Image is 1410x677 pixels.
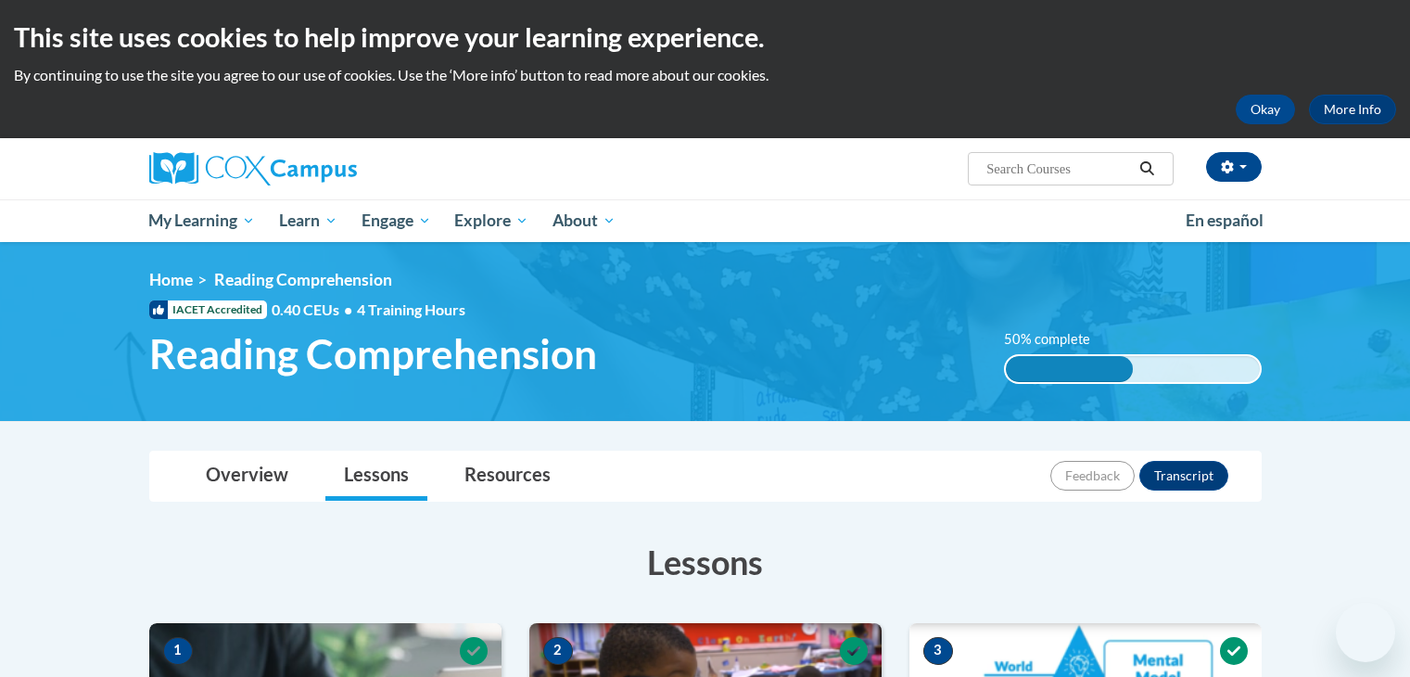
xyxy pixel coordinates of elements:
span: 3 [923,637,953,665]
span: En español [1186,211,1264,230]
a: My Learning [137,199,268,242]
button: Search [1133,158,1161,180]
a: Engage [349,199,443,242]
span: 0.40 CEUs [272,300,357,320]
a: Overview [187,452,307,501]
button: Feedback [1050,461,1135,491]
span: 1 [163,637,193,665]
span: • [344,300,352,318]
label: 50% complete [1004,329,1111,350]
span: Learn [279,210,337,232]
span: 4 Training Hours [357,300,465,318]
p: By continuing to use the site you agree to our use of cookies. Use the ‘More info’ button to read... [14,65,1396,85]
span: Reading Comprehension [149,329,597,378]
a: Resources [446,452,569,501]
button: Transcript [1139,461,1228,491]
div: 50% complete [1006,356,1133,382]
span: Explore [454,210,528,232]
a: Cox Campus [149,152,502,185]
a: Explore [442,199,540,242]
button: Account Settings [1206,152,1262,182]
a: Learn [267,199,349,242]
span: Reading Comprehension [214,270,392,289]
h2: This site uses cookies to help improve your learning experience. [14,19,1396,56]
iframe: Button to launch messaging window [1336,603,1395,662]
span: About [553,210,616,232]
a: Lessons [325,452,427,501]
a: En español [1174,201,1276,240]
a: Home [149,270,193,289]
span: 2 [543,637,573,665]
button: Okay [1236,95,1295,124]
span: My Learning [148,210,255,232]
div: Main menu [121,199,1289,242]
a: More Info [1309,95,1396,124]
span: Engage [362,210,431,232]
img: Cox Campus [149,152,357,185]
span: IACET Accredited [149,300,267,319]
input: Search Courses [984,158,1133,180]
h3: Lessons [149,539,1262,585]
a: About [540,199,628,242]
